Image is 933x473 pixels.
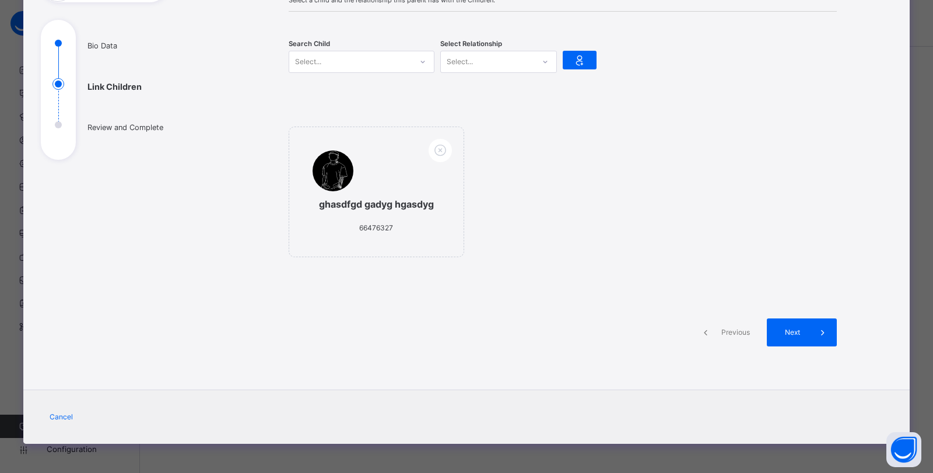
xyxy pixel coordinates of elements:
[776,327,809,338] span: Next
[886,432,921,467] button: Open asap
[447,51,473,73] div: Select...
[720,327,752,338] span: Previous
[289,39,330,49] span: Search Child
[359,223,393,232] span: 66476327
[50,412,73,422] span: Cancel
[440,39,502,49] span: Select Relationship
[313,150,353,191] img: 66476327.png
[295,51,321,73] div: Select...
[313,197,440,211] span: ghasdfgd gadyg hgasdyg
